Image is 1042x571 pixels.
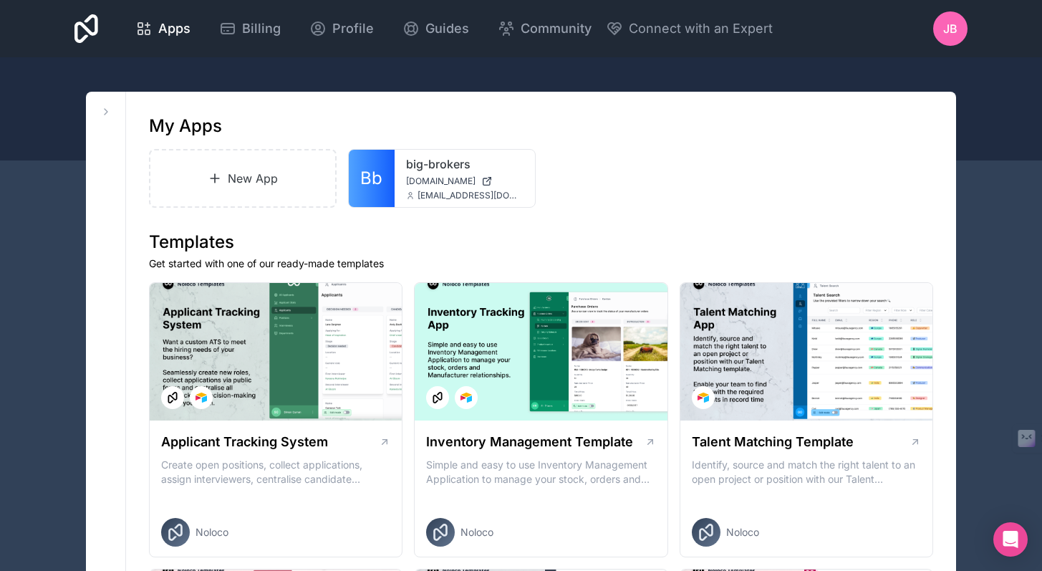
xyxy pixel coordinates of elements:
[426,458,655,486] p: Simple and easy to use Inventory Management Application to manage your stock, orders and Manufact...
[486,13,603,44] a: Community
[406,176,524,187] a: [DOMAIN_NAME]
[149,115,222,138] h1: My Apps
[406,155,524,173] a: big-brokers
[332,19,374,39] span: Profile
[298,13,385,44] a: Profile
[692,458,921,486] p: Identify, source and match the right talent to an open project or position with our Talent Matchi...
[606,19,773,39] button: Connect with an Expert
[391,13,481,44] a: Guides
[460,525,493,539] span: Noloco
[425,19,469,39] span: Guides
[418,190,524,201] span: [EMAIL_ADDRESS][DOMAIN_NAME]
[692,432,854,452] h1: Talent Matching Template
[406,176,476,187] span: [DOMAIN_NAME]
[149,149,337,208] a: New App
[521,19,592,39] span: Community
[149,256,933,271] p: Get started with one of our ready-made templates
[629,19,773,39] span: Connect with an Expert
[349,150,395,207] a: Bb
[124,13,202,44] a: Apps
[149,231,933,254] h1: Templates
[426,432,633,452] h1: Inventory Management Template
[242,19,281,39] span: Billing
[161,458,390,486] p: Create open positions, collect applications, assign interviewers, centralise candidate feedback a...
[698,392,709,403] img: Airtable Logo
[726,525,759,539] span: Noloco
[208,13,292,44] a: Billing
[460,392,472,403] img: Airtable Logo
[196,525,228,539] span: Noloco
[196,392,207,403] img: Airtable Logo
[161,432,328,452] h1: Applicant Tracking System
[158,19,190,39] span: Apps
[360,167,382,190] span: Bb
[943,20,957,37] span: JB
[993,522,1028,557] div: Open Intercom Messenger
